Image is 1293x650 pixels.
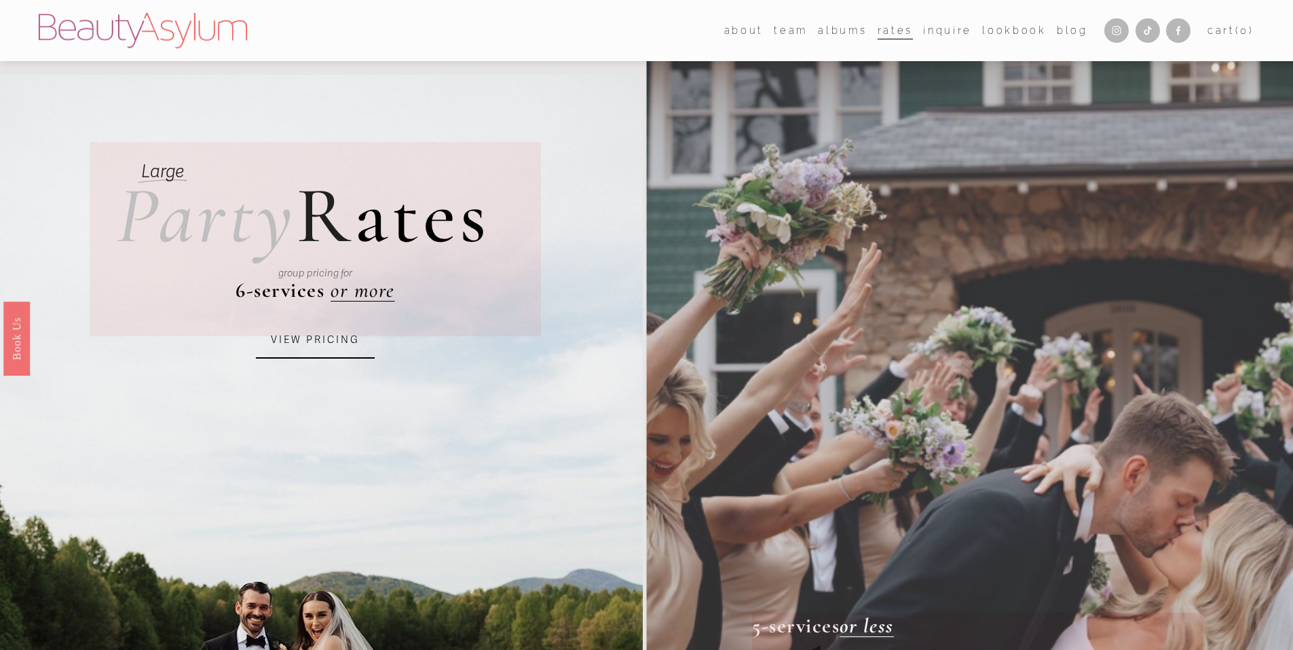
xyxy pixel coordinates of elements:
[724,20,764,40] a: folder dropdown
[752,613,840,638] strong: 5-services
[878,20,913,40] a: Rates
[774,20,808,40] a: folder dropdown
[818,20,867,40] a: albums
[117,167,296,264] em: Party
[3,301,30,375] a: Book Us
[39,13,247,48] img: Beauty Asylum | Bridal Hair &amp; Makeup Charlotte &amp; Atlanta
[141,161,184,183] em: Large
[1136,18,1160,43] a: TikTok
[1166,18,1191,43] a: Facebook
[278,267,352,279] em: group pricing for
[923,20,972,40] a: Inquire
[117,176,491,256] h2: ates
[774,22,808,39] span: team
[1104,18,1129,43] a: Instagram
[840,613,894,638] a: or less
[982,20,1046,40] a: Lookbook
[724,22,764,39] span: about
[1207,22,1254,39] a: 0 items in cart
[1057,20,1088,40] a: Blog
[296,167,354,264] span: R
[1240,24,1249,36] span: 0
[1235,24,1254,36] span: ( )
[256,322,375,359] a: VIEW PRICING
